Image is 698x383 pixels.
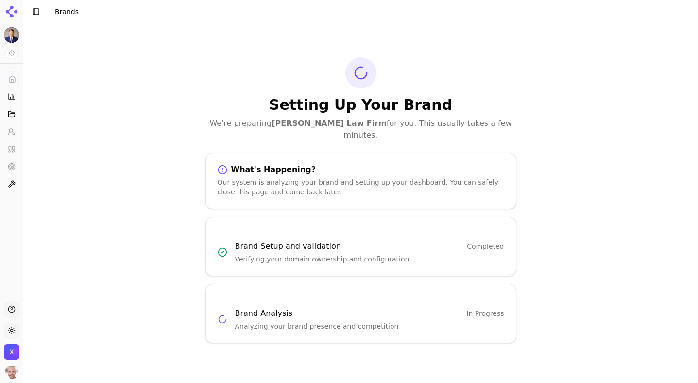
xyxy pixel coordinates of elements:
h3: Brand Setup and validation [235,241,341,252]
div: Our system is analyzing your brand and setting up your dashboard. You can safely close this page ... [218,177,504,197]
span: In Progress [466,309,504,318]
img: Xponent21 Inc [4,344,19,360]
span: Completed [467,242,504,251]
img: Will Melton [5,366,18,379]
button: Open user button [5,366,18,379]
button: Open organization switcher [4,344,19,360]
span: Brands [55,8,79,16]
h1: Setting Up Your Brand [205,96,516,114]
p: We're preparing for you. This usually takes a few minutes. [205,118,516,141]
p: Analyzing your brand presence and competition [235,321,504,331]
h3: Brand Analysis [235,308,293,319]
nav: breadcrumb [55,7,79,17]
p: Verifying your domain ownership and configuration [235,254,504,264]
img: Johnston Law Firm [4,27,19,43]
button: Current brand: Johnston Law Firm [4,27,19,43]
div: What's Happening? [218,165,504,174]
iframe: Intercom live chat [665,335,688,359]
strong: [PERSON_NAME] Law Firm [272,119,387,128]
